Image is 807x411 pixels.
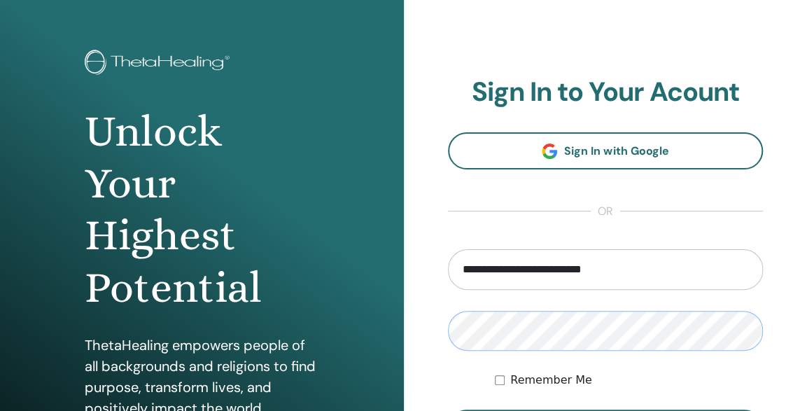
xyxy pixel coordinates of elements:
span: or [591,203,620,220]
a: Sign In with Google [448,132,764,169]
span: Sign In with Google [564,144,668,158]
label: Remember Me [510,372,592,389]
div: Keep me authenticated indefinitely or until I manually logout [495,372,763,389]
h1: Unlock Your Highest Potential [85,106,318,314]
h2: Sign In to Your Acount [448,76,764,109]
